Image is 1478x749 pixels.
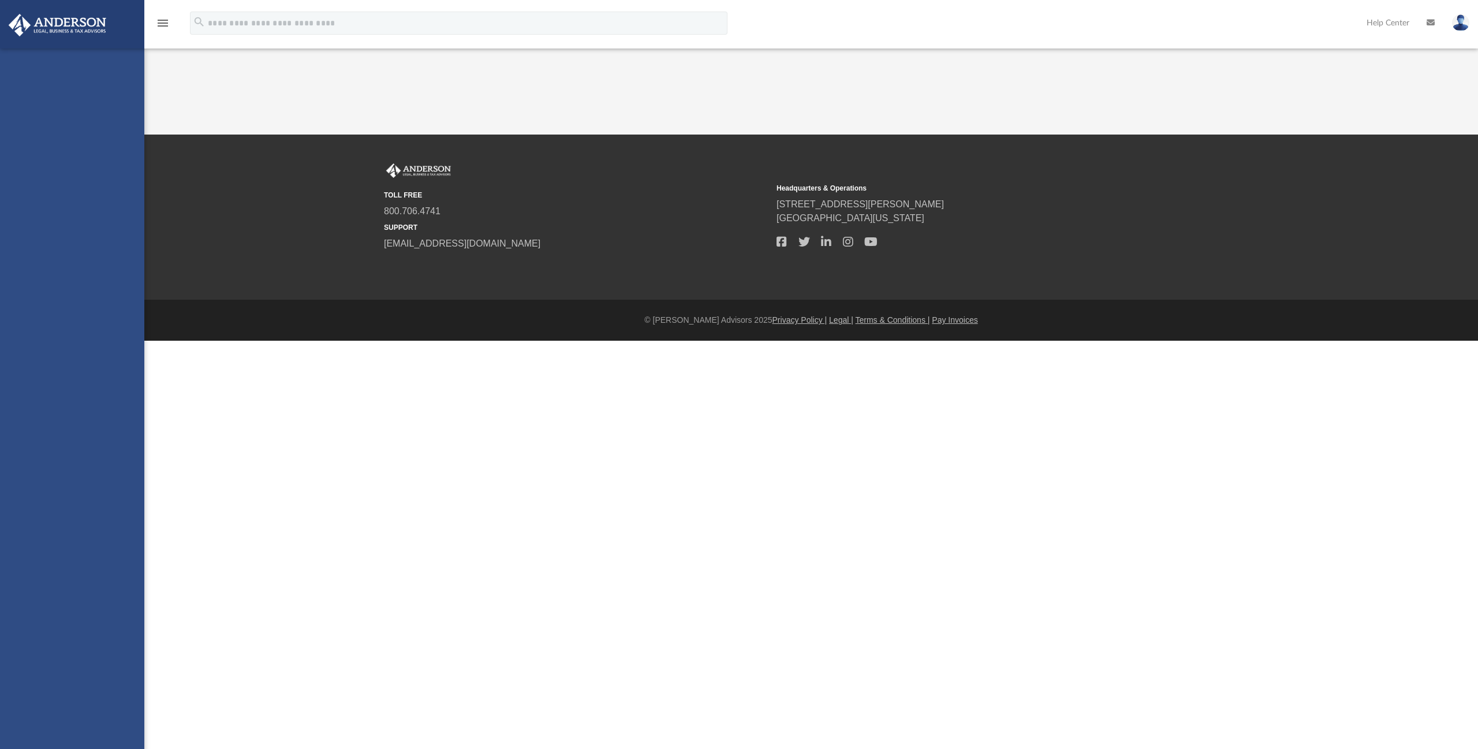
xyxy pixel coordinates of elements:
[384,206,441,216] a: 800.706.4741
[193,16,206,28] i: search
[772,315,827,325] a: Privacy Policy |
[777,183,1161,193] small: Headquarters & Operations
[1452,14,1469,31] img: User Pic
[777,199,944,209] a: [STREET_ADDRESS][PERSON_NAME]
[856,315,930,325] a: Terms & Conditions |
[384,222,768,233] small: SUPPORT
[156,22,170,30] a: menu
[384,163,453,178] img: Anderson Advisors Platinum Portal
[932,315,977,325] a: Pay Invoices
[5,14,110,36] img: Anderson Advisors Platinum Portal
[144,314,1478,326] div: © [PERSON_NAME] Advisors 2025
[829,315,853,325] a: Legal |
[156,16,170,30] i: menu
[384,190,768,200] small: TOLL FREE
[777,213,924,223] a: [GEOGRAPHIC_DATA][US_STATE]
[384,239,540,248] a: [EMAIL_ADDRESS][DOMAIN_NAME]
